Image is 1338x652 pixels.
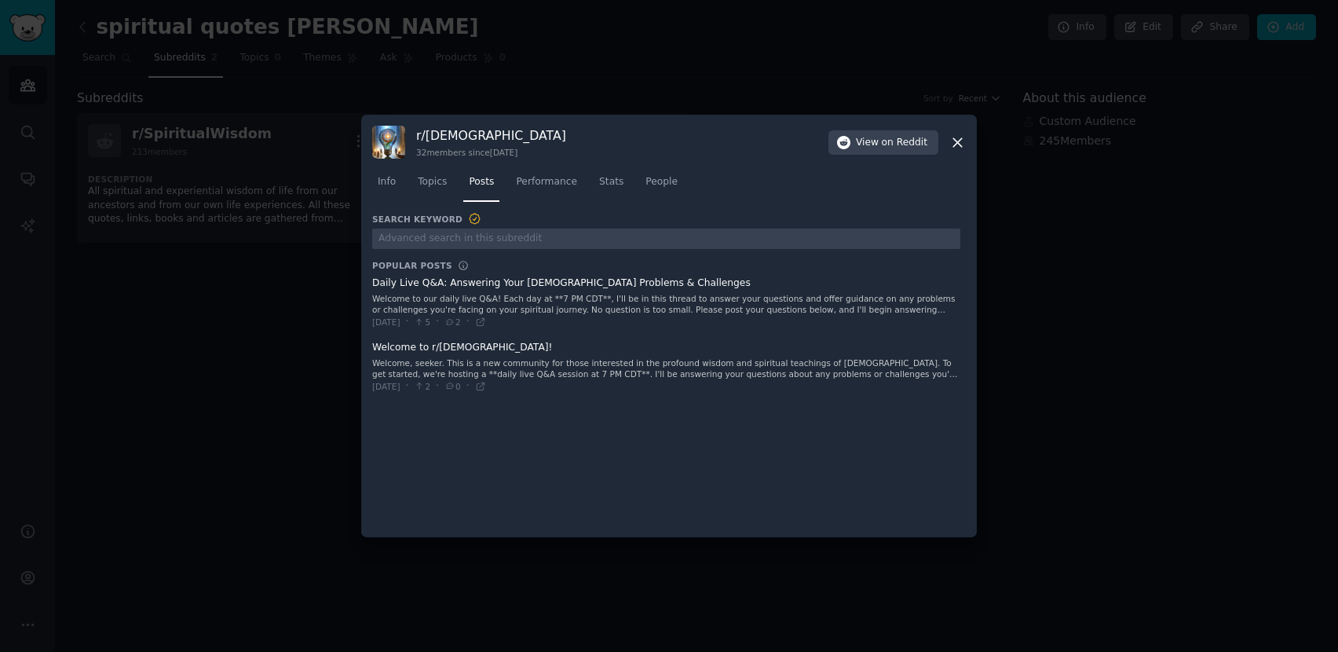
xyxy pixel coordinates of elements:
img: SufiMysticism [372,126,405,159]
span: · [406,379,409,394]
span: Topics [418,175,447,189]
a: Performance [510,170,583,202]
span: on Reddit [882,136,927,150]
span: · [406,315,409,329]
h3: r/ [DEMOGRAPHIC_DATA] [416,127,566,144]
a: Posts [463,170,499,202]
span: Performance [516,175,577,189]
span: People [645,175,678,189]
div: Welcome, seeker. This is a new community for those interested in the profound wisdom and spiritua... [372,357,960,379]
span: Info [378,175,396,189]
span: [DATE] [372,381,400,392]
span: · [436,315,439,329]
a: Info [372,170,401,202]
span: 5 [414,317,430,328]
span: 0 [444,381,461,392]
span: Posts [469,175,494,189]
a: Stats [594,170,629,202]
span: [DATE] [372,317,400,328]
button: Viewon Reddit [828,130,938,156]
a: People [640,170,683,202]
div: Welcome to our daily live Q&A! Each day at **7 PM CDT**, I'll be in this thread to answer your qu... [372,293,960,315]
span: 2 [444,317,461,328]
span: · [436,379,439,394]
span: · [466,379,470,394]
span: View [856,136,927,150]
input: Advanced search in this subreddit [372,229,960,250]
a: Topics [412,170,452,202]
h3: Search Keyword [372,212,482,226]
span: · [466,315,470,329]
h3: Popular Posts [372,260,452,271]
span: 2 [414,381,430,392]
div: 32 members since [DATE] [416,147,566,158]
span: Stats [599,175,623,189]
